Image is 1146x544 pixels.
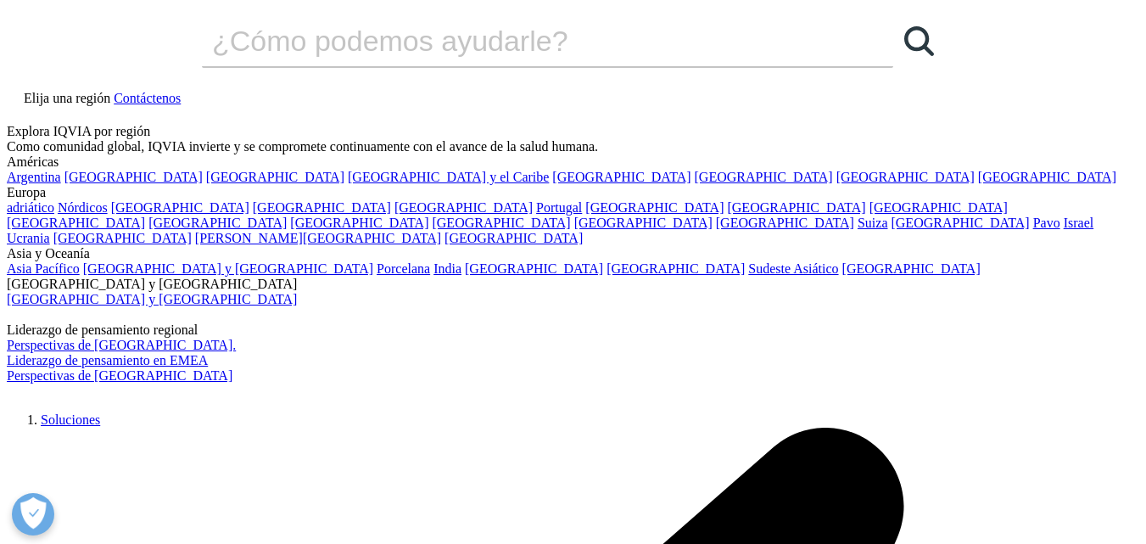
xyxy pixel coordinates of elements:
[7,185,46,199] font: Europa
[195,231,441,245] a: [PERSON_NAME][GEOGRAPHIC_DATA]
[24,91,110,105] font: Elija una región
[7,139,598,154] font: Como comunidad global, IQVIA invierte y se compromete continuamente con el avance de la salud hum...
[41,412,100,427] a: Soluciones
[585,200,724,215] a: [GEOGRAPHIC_DATA]
[1064,216,1094,230] a: Israel
[727,200,865,215] a: [GEOGRAPHIC_DATA]
[290,216,428,230] a: [GEOGRAPHIC_DATA]
[891,216,1029,230] a: [GEOGRAPHIC_DATA]
[7,200,54,215] a: adriático
[444,231,583,245] a: [GEOGRAPHIC_DATA]
[904,26,934,56] svg: Buscar
[7,261,80,276] a: Asia Pacífico
[7,292,297,306] a: [GEOGRAPHIC_DATA] y [GEOGRAPHIC_DATA]
[893,15,944,66] a: Buscar
[253,200,391,215] a: [GEOGRAPHIC_DATA]
[7,353,208,367] a: Liderazgo de pensamiento en EMEA
[394,200,533,215] a: [GEOGRAPHIC_DATA]
[7,124,150,138] font: Explora IQVIA por región
[148,216,287,230] a: [GEOGRAPHIC_DATA]
[716,216,854,230] a: [GEOGRAPHIC_DATA]
[377,261,430,276] a: Porcelana
[1033,216,1060,230] a: Pavo
[433,261,461,276] a: India
[7,322,198,337] font: Liderazgo de pensamiento regional
[7,216,145,230] a: [GEOGRAPHIC_DATA]
[695,170,833,184] a: [GEOGRAPHIC_DATA]
[836,170,975,184] a: [GEOGRAPHIC_DATA]
[111,200,249,215] a: [GEOGRAPHIC_DATA]
[748,261,838,276] a: Sudeste Asiático
[348,170,549,184] a: [GEOGRAPHIC_DATA] y el Caribe
[202,15,845,66] input: Buscar
[114,91,181,105] a: Contáctenos
[978,170,1116,184] a: [GEOGRAPHIC_DATA]
[465,261,603,276] a: [GEOGRAPHIC_DATA]
[858,216,888,230] a: Suiza
[7,231,50,245] a: Ucrania
[552,170,690,184] a: [GEOGRAPHIC_DATA]
[842,261,981,276] a: [GEOGRAPHIC_DATA]
[64,170,203,184] a: [GEOGRAPHIC_DATA]
[7,246,90,261] font: Asia y Oceanía
[58,200,108,215] a: Nórdicos
[869,200,1008,215] a: [GEOGRAPHIC_DATA]
[7,277,297,291] font: [GEOGRAPHIC_DATA] y [GEOGRAPHIC_DATA]
[574,216,713,230] a: [GEOGRAPHIC_DATA]
[7,154,59,169] font: Américas
[536,200,582,215] font: Portugal
[53,231,192,245] a: [GEOGRAPHIC_DATA]
[7,368,232,383] a: Perspectivas de [GEOGRAPHIC_DATA]
[7,170,61,184] a: Argentina
[432,216,570,230] a: [GEOGRAPHIC_DATA]
[206,170,344,184] a: [GEOGRAPHIC_DATA]
[12,493,54,536] button: Abrir preferencias
[607,261,745,276] a: [GEOGRAPHIC_DATA]
[7,338,236,352] a: Perspectivas de [GEOGRAPHIC_DATA].
[83,261,373,276] a: [GEOGRAPHIC_DATA] y [GEOGRAPHIC_DATA]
